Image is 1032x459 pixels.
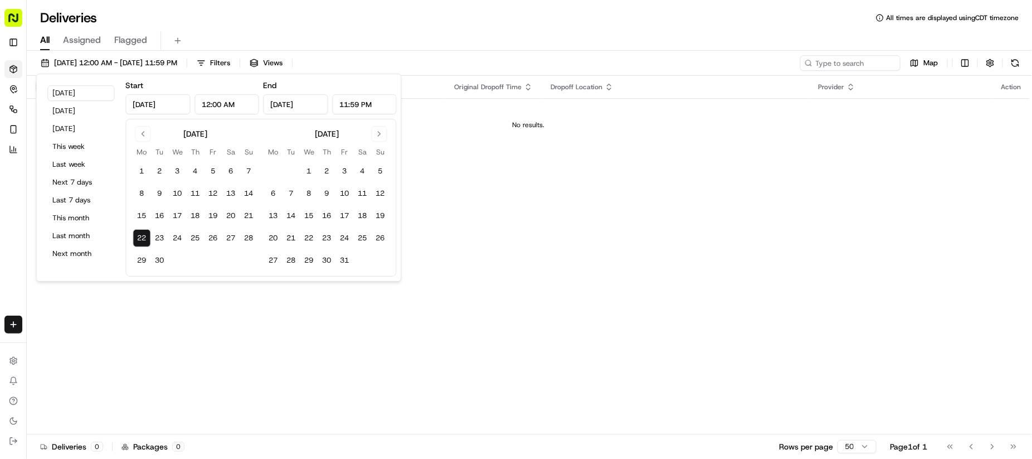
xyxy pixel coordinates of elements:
[11,193,29,211] img: Dianne Alexi Soriano
[372,229,390,247] button: 26
[40,9,97,27] h1: Deliveries
[23,107,43,127] img: 1732323095091-59ea418b-cfe3-43c8-9ae0-d0d06d6fd42c
[151,207,169,225] button: 16
[315,128,339,139] div: [DATE]
[50,118,153,127] div: We're available if you need us!
[283,229,300,247] button: 21
[336,146,354,158] th: Friday
[205,146,222,158] th: Friday
[50,107,183,118] div: Start new chat
[890,441,927,452] div: Page 1 of 1
[35,173,148,182] span: [PERSON_NAME] [PERSON_NAME]
[169,207,187,225] button: 17
[48,157,115,172] button: Last week
[91,442,103,452] div: 0
[336,207,354,225] button: 17
[48,121,115,137] button: [DATE]
[48,210,115,226] button: This month
[372,207,390,225] button: 19
[372,126,387,142] button: Go to next month
[133,185,151,202] button: 8
[169,146,187,158] th: Wednesday
[11,45,203,63] p: Welcome 👋
[40,441,103,452] div: Deliveries
[336,252,354,269] button: 31
[354,185,372,202] button: 11
[22,204,31,213] img: 1736555255976-a54dd68f-1ca7-489b-9aae-adbdc363a1c4
[332,94,397,114] input: Time
[336,185,354,202] button: 10
[11,163,29,181] img: Dianne Alexi Soriano
[169,185,187,202] button: 10
[372,162,390,180] button: 5
[210,58,230,68] span: Filters
[151,252,169,269] button: 30
[283,146,300,158] th: Tuesday
[222,162,240,180] button: 6
[240,185,258,202] button: 14
[240,229,258,247] button: 28
[283,252,300,269] button: 28
[222,229,240,247] button: 27
[22,250,85,261] span: Knowledge Base
[222,207,240,225] button: 20
[151,229,169,247] button: 23
[205,185,222,202] button: 12
[1007,55,1023,71] button: Refresh
[300,252,318,269] button: 29
[265,185,283,202] button: 6
[126,94,191,114] input: Date
[318,229,336,247] button: 23
[336,229,354,247] button: 24
[133,162,151,180] button: 1
[779,441,833,452] p: Rows per page
[551,83,602,91] span: Dropoff Location
[187,185,205,202] button: 11
[114,33,147,47] span: Flagged
[126,80,144,90] label: Start
[205,229,222,247] button: 26
[886,13,1019,22] span: All times are displayed using CDT timezone
[40,33,50,47] span: All
[245,55,288,71] button: Views
[265,146,283,158] th: Monday
[354,207,372,225] button: 18
[263,58,283,68] span: Views
[156,204,179,212] span: [DATE]
[300,207,318,225] button: 15
[48,175,115,190] button: Next 7 days
[90,245,183,265] a: 💻API Documentation
[48,228,115,244] button: Last month
[169,162,187,180] button: 3
[79,277,135,286] a: Powered byPylon
[11,12,33,34] img: Nash
[111,277,135,286] span: Pylon
[151,162,169,180] button: 2
[36,55,182,71] button: [DATE] 12:00 AM - [DATE] 11:59 PM
[318,162,336,180] button: 2
[240,146,258,158] th: Sunday
[48,246,115,262] button: Next month
[818,83,844,91] span: Provider
[11,146,75,154] div: Past conversations
[48,85,115,101] button: [DATE]
[800,55,900,71] input: Type to search
[354,146,372,158] th: Saturday
[240,207,258,225] button: 21
[11,107,31,127] img: 1736555255976-a54dd68f-1ca7-489b-9aae-adbdc363a1c4
[240,162,258,180] button: 7
[336,162,354,180] button: 3
[354,229,372,247] button: 25
[150,173,154,182] span: •
[172,442,184,452] div: 0
[265,252,283,269] button: 27
[264,80,277,90] label: End
[318,146,336,158] th: Thursday
[29,73,201,84] input: Got a question? Start typing here...
[48,139,115,154] button: This week
[135,126,151,142] button: Go to previous month
[156,173,179,182] span: [DATE]
[133,229,151,247] button: 22
[222,185,240,202] button: 13
[283,207,300,225] button: 14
